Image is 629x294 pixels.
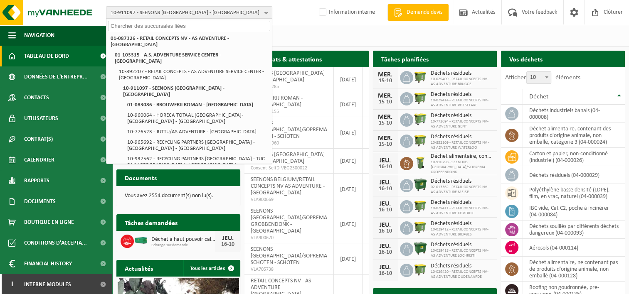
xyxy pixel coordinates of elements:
[108,21,270,31] input: Chercher des succursales liées
[24,233,87,253] span: Conditions d'accepta...
[377,99,394,105] div: 15-10
[251,246,327,266] span: SEENONS [GEOGRAPHIC_DATA]/SOPREMA SCHOTEN - SCHOTEN
[334,205,363,243] td: [DATE]
[125,193,232,199] p: Vous avez 2554 document(s) non lu(s).
[134,237,148,244] img: HK-XC-40-GN-00
[24,46,69,66] span: Tableau de bord
[377,179,394,186] div: JEU.
[251,120,327,140] span: SEENONS [GEOGRAPHIC_DATA]/SOPREMA SCHOTEN - SCHOTEN
[24,129,53,149] span: Contrat(s)
[431,119,493,129] span: 10-772694 - RETAIL CONCEPTS NV-AS ADVENTURE GENT
[251,176,325,196] span: SEENONS BELGIUM/RETAIL CONCEPTS NV AS ADVENTURE - [GEOGRAPHIC_DATA]
[523,202,625,220] td: IBC vide, Cat C2, poche à incinérer (04-000084)
[413,112,427,126] img: WB-0660-HPE-GN-51
[413,133,427,147] img: WB-1100-HPE-GN-51
[334,149,363,174] td: [DATE]
[116,260,161,276] h2: Actualités
[251,152,325,164] span: SEENONS [GEOGRAPHIC_DATA] - [GEOGRAPHIC_DATA]
[334,243,363,275] td: [DATE]
[115,52,221,64] strong: 01-103315 - A.S. ADVENTURE SERVICE CENTER - [GEOGRAPHIC_DATA]
[251,95,303,108] span: BROUWERIJ ROMAN - [GEOGRAPHIC_DATA]
[251,208,327,234] span: SEENONS [GEOGRAPHIC_DATA]/SOPREMA GROBBENDONK - [GEOGRAPHIC_DATA]
[251,70,325,83] span: SEENONS [GEOGRAPHIC_DATA] - [GEOGRAPHIC_DATA]
[377,228,394,234] div: 16-10
[24,66,88,87] span: Données de l'entrepr...
[251,235,327,241] span: VLA900670
[116,169,165,186] h2: Documents
[501,51,551,67] h2: Vos déchets
[377,142,394,147] div: 15-10
[106,6,272,19] button: 10-911097 - SEENONS [GEOGRAPHIC_DATA] - [GEOGRAPHIC_DATA]
[377,93,394,99] div: MER.
[377,250,394,255] div: 16-10
[151,243,215,248] span: Echange sur demande
[377,207,394,213] div: 16-10
[431,77,493,87] span: 10-029409 - RETAIL CONCEPTS NV-AS ADVENTURE BRUGGE
[431,98,493,108] span: 10-029414 - RETAIL CONCEPTS NV-AS ADVENTURE ROESELARE
[251,266,327,273] span: VLA705738
[377,78,394,84] div: 15-10
[24,149,54,170] span: Calendrier
[24,191,56,212] span: Documents
[251,83,327,90] span: RED25008285
[431,248,493,258] span: 10-029418 - RETAIL CONCEPTS NV-AS ADVENTURE LOCHRISTI
[125,127,270,137] li: 10-776523 - JUTTU/AS ADVENTURE - [GEOGRAPHIC_DATA]
[523,123,625,148] td: déchet alimentaire, contenant des produits d'origine animale, non emballé, catégorie 3 (04-000024)
[373,51,437,67] h2: Tâches planifiées
[251,140,327,147] span: RED25004960
[377,186,394,192] div: 16-10
[220,242,236,247] div: 16-10
[125,154,270,176] li: 10-937562 - RECYCLING PARTNERS [GEOGRAPHIC_DATA] - TUC RAIL [GEOGRAPHIC_DATA] - [GEOGRAPHIC_DATA]...
[431,263,493,269] span: Déchets résiduels
[431,220,493,227] span: Déchets résiduels
[377,271,394,277] div: 16-10
[523,239,625,257] td: aérosols (04-000114)
[431,134,493,140] span: Déchets résiduels
[405,8,444,17] span: Demande devis
[431,140,493,150] span: 10-852109 - RETAIL CONCEPTS NV - AS ADVENTURE WATERLOO
[317,6,375,19] label: Information interne
[431,242,493,248] span: Déchets résiduels
[431,269,493,279] span: 10-029420 - RETAIL CONCEPTS NV-AS ADVENTURE OUDENAARDE
[111,36,229,47] strong: 01-087326 - RETAIL CONCEPTS NV - AS ADVENTURE - [GEOGRAPHIC_DATA]
[413,199,427,213] img: WB-1100-HPE-GN-51
[24,25,54,46] span: Navigation
[413,262,427,277] img: WB-1100-HPE-GN-51
[151,236,215,243] span: Déchet à haut pouvoir calorifique
[413,91,427,105] img: WB-1100-HPE-GN-51
[251,165,327,171] span: Consent-SelfD-VEG2500022
[123,86,224,97] strong: 10-911097 - SEENONS [GEOGRAPHIC_DATA] - [GEOGRAPHIC_DATA]
[431,178,493,185] span: Déchets résiduels
[523,184,625,202] td: polyéthylène basse densité (LDPE), film, en vrac, naturel (04-000039)
[526,71,551,84] span: 10
[377,264,394,271] div: JEU.
[431,206,493,216] span: 10-029411 - RETAIL CONCEPTS NV-AS ADVENTURE KORTRIJK
[24,87,49,108] span: Contacts
[24,108,58,129] span: Utilisateurs
[431,153,493,160] span: Déchet alimentaire, contenant des produits d'origine animale, non emballé, catég...
[334,92,363,117] td: [DATE]
[377,114,394,120] div: MER.
[220,235,236,242] div: JEU.
[413,241,427,255] img: WB-1100-HPE-GN-01
[523,257,625,282] td: déchet alimentaire, ne contenant pas de produits d'origine animale, non emballé (04-000128)
[431,227,493,237] span: 10-029412 - RETAIL CONCEPTS NV-AS ADVENTURE BIERGES
[24,253,72,274] span: Financial History
[377,157,394,164] div: JEU.
[377,201,394,207] div: JEU.
[377,222,394,228] div: JEU.
[523,166,625,184] td: déchets résiduels (04-000029)
[431,91,493,98] span: Déchets résiduels
[523,148,625,166] td: carton et papier, non-conditionné (industriel) (04-000026)
[334,174,363,205] td: [DATE]
[413,178,427,192] img: WB-1100-HPE-GN-04
[377,243,394,250] div: JEU.
[125,137,270,154] li: 10-965692 - RECYCLING PARTNERS [GEOGRAPHIC_DATA] - [GEOGRAPHIC_DATA] - [GEOGRAPHIC_DATA]
[127,102,253,108] strong: 01-083086 - BROUWERIJ ROMAN - [GEOGRAPHIC_DATA]
[24,170,49,191] span: Rapports
[431,113,493,119] span: Déchets résiduels
[431,199,493,206] span: Déchets résiduels
[377,164,394,170] div: 16-10
[251,196,327,203] span: VLA900669
[413,70,427,84] img: WB-1100-HPE-GN-51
